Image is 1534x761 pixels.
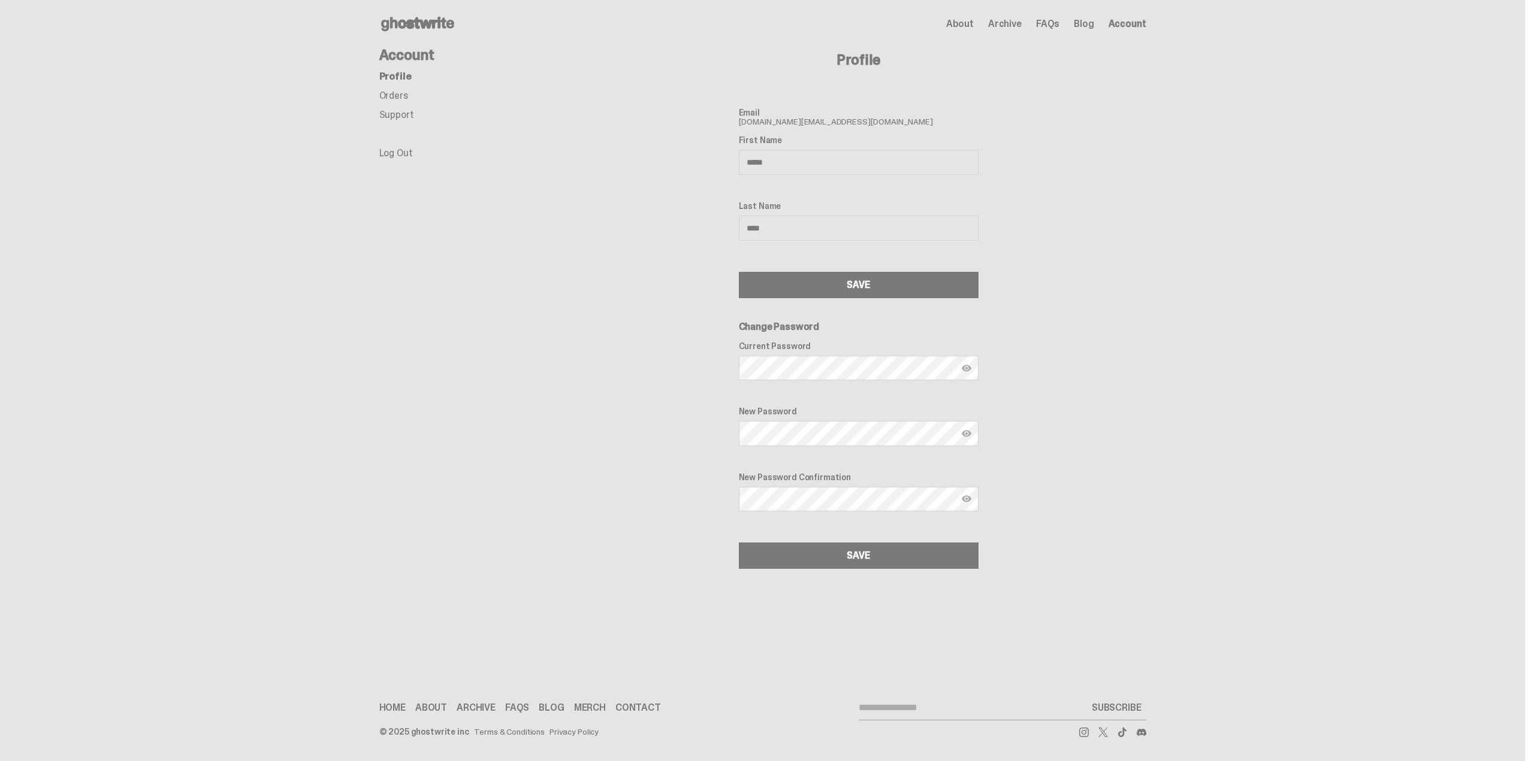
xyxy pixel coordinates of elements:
[1074,19,1094,29] a: Blog
[946,19,974,29] a: About
[379,147,413,159] a: Log Out
[379,727,469,736] div: © 2025 ghostwrite inc
[379,704,406,713] a: Home
[847,551,869,560] div: SAVE
[1087,696,1146,720] button: SUBSCRIBE
[1109,19,1146,29] a: Account
[571,53,1146,67] h4: Profile
[739,272,979,298] button: SAVE
[615,704,661,713] a: Contact
[379,108,414,121] a: Support
[739,108,979,126] span: [DOMAIN_NAME][EMAIL_ADDRESS][DOMAIN_NAME]
[739,341,979,351] label: Current Password
[962,363,971,373] img: Show password
[739,472,979,482] label: New Password Confirmation
[739,542,979,569] button: SAVE
[739,108,979,117] label: Email
[379,89,408,102] a: Orders
[962,494,971,504] img: Show password
[739,201,979,211] label: Last Name
[539,704,564,713] a: Blog
[379,48,571,62] h4: Account
[847,280,869,290] div: SAVE
[474,727,545,736] a: Terms & Conditions
[739,135,979,145] label: First Name
[415,704,447,713] a: About
[962,429,971,438] img: Show password
[505,704,529,713] a: FAQs
[379,70,412,83] a: Profile
[457,704,496,713] a: Archive
[739,407,979,416] label: New Password
[1036,19,1059,29] a: FAQs
[988,19,1022,29] a: Archive
[574,704,606,713] a: Merch
[739,322,979,332] h6: Change Password
[549,727,599,736] a: Privacy Policy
